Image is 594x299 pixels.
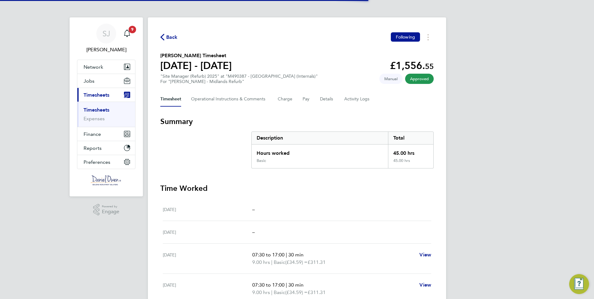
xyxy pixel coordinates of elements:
[91,175,122,185] img: danielowen-logo-retina.png
[160,183,434,193] h3: Time Worked
[390,60,434,71] app-decimal: £1,556.
[308,289,326,295] span: £311.31
[121,24,133,44] a: 9
[84,92,109,98] span: Timesheets
[286,252,287,258] span: |
[77,127,135,141] button: Finance
[252,132,388,144] div: Description
[102,209,119,214] span: Engage
[84,131,101,137] span: Finance
[286,282,287,288] span: |
[419,252,431,258] span: View
[252,252,285,258] span: 07:30 to 17:00
[77,88,135,102] button: Timesheets
[160,59,232,72] h1: [DATE] - [DATE]
[271,259,272,265] span: |
[425,62,434,71] span: 55
[163,251,252,266] div: [DATE]
[160,79,318,84] div: For "[PERSON_NAME] - Midlands Refurb"
[308,259,326,265] span: £311.31
[77,102,135,127] div: Timesheets
[252,229,255,235] span: –
[423,32,434,42] button: Timesheets Menu
[163,281,252,296] div: [DATE]
[77,141,135,155] button: Reports
[303,92,310,107] button: Pay
[388,132,433,144] div: Total
[391,32,420,42] button: Following
[160,92,181,107] button: Timesheet
[285,289,308,295] span: (£34.59) =
[257,158,266,163] div: Basic
[84,64,103,70] span: Network
[129,26,136,33] span: 9
[163,228,252,236] div: [DATE]
[251,131,434,168] div: Summary
[274,259,285,266] span: Basic
[84,107,109,113] a: Timesheets
[84,78,94,84] span: Jobs
[419,281,431,289] a: View
[191,92,268,107] button: Operational Instructions & Comments
[160,33,178,41] button: Back
[396,34,415,40] span: Following
[419,282,431,288] span: View
[252,289,270,295] span: 9.00 hrs
[84,116,105,122] a: Expenses
[252,206,255,212] span: –
[70,17,143,196] nav: Main navigation
[103,30,110,38] span: SJ
[84,145,102,151] span: Reports
[288,252,304,258] span: 30 min
[288,282,304,288] span: 30 min
[77,46,135,53] span: Sophie Jones
[77,60,135,74] button: Network
[252,259,270,265] span: 9.00 hrs
[102,204,119,209] span: Powered by
[569,274,589,294] button: Engage Resource Center
[77,74,135,88] button: Jobs
[160,74,318,84] div: "Site Manager (Refurb) 2025" at "M490387 - [GEOGRAPHIC_DATA] (Internals)"
[77,155,135,169] button: Preferences
[252,282,285,288] span: 07:30 to 17:00
[344,92,370,107] button: Activity Logs
[278,92,293,107] button: Charge
[320,92,334,107] button: Details
[274,289,285,296] span: Basic
[93,204,120,216] a: Powered byEngage
[388,145,433,158] div: 45.00 hrs
[285,259,308,265] span: (£34.59) =
[388,158,433,168] div: 45.00 hrs
[166,34,178,41] span: Back
[77,175,135,185] a: Go to home page
[271,289,272,295] span: |
[419,251,431,259] a: View
[84,159,110,165] span: Preferences
[160,117,434,126] h3: Summary
[379,74,403,84] span: This timesheet was manually created.
[77,24,135,53] a: SJ[PERSON_NAME]
[252,145,388,158] div: Hours worked
[163,206,252,213] div: [DATE]
[160,52,232,59] h2: [PERSON_NAME] Timesheet
[405,74,434,84] span: This timesheet has been approved.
